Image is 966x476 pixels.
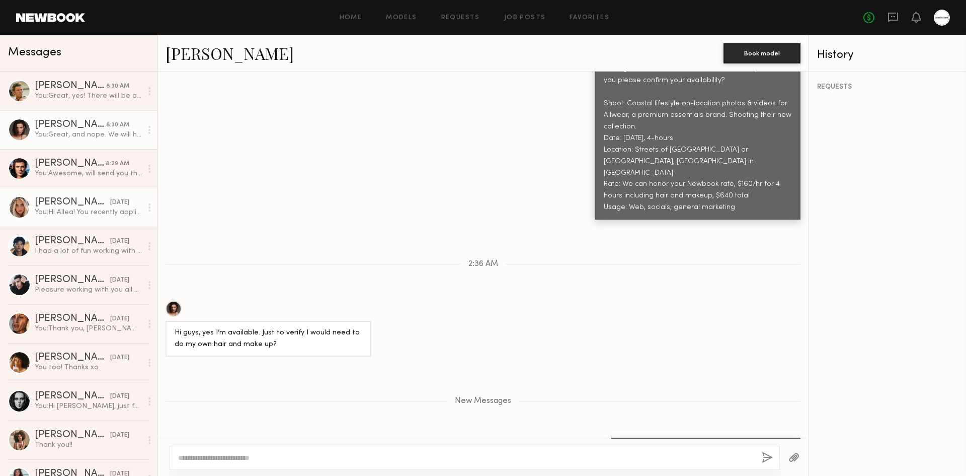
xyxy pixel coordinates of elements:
[106,159,129,169] div: 8:29 AM
[35,159,106,169] div: [PERSON_NAME]
[110,314,129,324] div: [DATE]
[35,391,110,401] div: [PERSON_NAME]
[723,43,800,63] button: Book model
[106,120,129,130] div: 8:30 AM
[340,15,362,21] a: Home
[455,397,511,405] span: New Messages
[570,15,609,21] a: Favorites
[817,84,958,91] div: REQUESTS
[110,353,129,363] div: [DATE]
[504,15,546,21] a: Job Posts
[110,431,129,440] div: [DATE]
[35,353,110,363] div: [PERSON_NAME]
[35,169,142,178] div: You: Awesome, will send you the booking request [DATE]!
[441,15,480,21] a: Requests
[35,430,110,440] div: [PERSON_NAME]
[106,82,129,91] div: 8:30 AM
[110,237,129,246] div: [DATE]
[35,120,106,130] div: [PERSON_NAME]
[723,48,800,57] a: Book model
[35,440,142,450] div: Thank you!!
[35,236,110,246] div: [PERSON_NAME]
[35,285,142,295] div: Pleasure working with you all had a blast!
[8,47,61,58] span: Messages
[35,363,142,372] div: You too! Thanks xo
[35,314,110,324] div: [PERSON_NAME]
[386,15,417,21] a: Models
[35,130,142,140] div: You: Great, and nope. We will have a hair/makeup artist!
[604,52,791,214] div: Hi [PERSON_NAME]! You recently applied to one of our casting calls and the client would like to b...
[35,275,110,285] div: [PERSON_NAME]
[35,197,110,208] div: [PERSON_NAME]
[35,208,142,217] div: You: Hi Allea! You recently applied to one of our casting calls and the client would like to book...
[35,91,142,101] div: You: Great, yes! There will be another model
[35,401,142,411] div: You: Hi [PERSON_NAME], just following up. Does this work for you?
[110,392,129,401] div: [DATE]
[166,42,294,64] a: [PERSON_NAME]
[468,260,498,268] span: 2:36 AM
[110,276,129,285] div: [DATE]
[35,246,142,256] div: I had a lot of fun working with you and the team [DATE]. Thank you for the opportunity!
[817,49,958,61] div: History
[35,324,142,333] div: You: Thank you, [PERSON_NAME]!
[110,198,129,208] div: [DATE]
[35,81,106,91] div: [PERSON_NAME]
[175,327,362,351] div: Hi guys, yes I’m available. Just to verify I would need to do my own hair and make up?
